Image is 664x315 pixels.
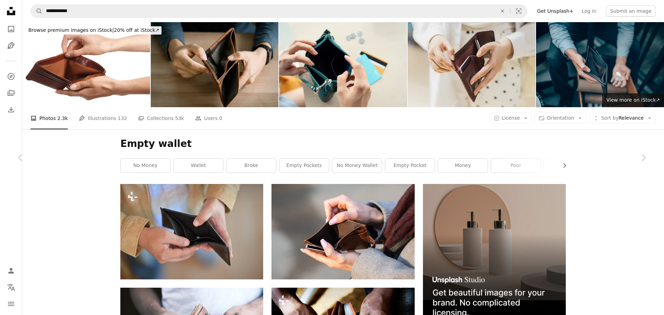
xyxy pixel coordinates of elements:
[578,6,600,17] a: Log in
[120,184,263,279] img: Man hand holding empty wallet
[495,4,510,18] button: Clear
[22,22,166,39] a: Browse premium images on iStock|20% off at iStock↗
[602,93,664,107] a: View more on iStock↗
[28,27,114,33] span: Browse premium images on iStock |
[219,114,222,122] span: 0
[385,159,435,173] a: empty pocket
[4,264,18,278] a: Log in / Sign up
[438,159,488,173] a: money
[22,22,150,107] img: Showing an empty wallet
[4,280,18,294] button: Language
[30,4,527,18] form: Find visuals sitewide
[589,113,656,124] button: Sort byRelevance
[558,159,566,173] button: scroll list to the right
[120,229,263,235] a: Man hand holding empty wallet
[175,114,184,122] span: 53k
[535,113,586,124] button: Orientation
[490,113,532,124] button: License
[408,22,536,107] img: Empty wallet in hands
[622,124,664,191] a: Next
[4,103,18,117] a: Download History
[4,39,18,53] a: Illustrations
[31,4,43,18] button: Search Unsplash
[544,159,593,173] a: accessory
[174,159,223,173] a: wallet
[4,86,18,100] a: Collections
[510,4,527,18] button: Visual search
[491,159,541,173] a: poor
[120,138,566,150] h1: Empty wallet
[533,6,578,17] a: Get Unsplash+
[601,115,618,121] span: Sort by
[195,107,222,129] a: Users 0
[271,229,414,235] a: person holding black android smartphone
[118,114,127,122] span: 132
[4,22,18,36] a: Photos
[227,159,276,173] a: broke
[79,107,127,129] a: Illustrations 132
[138,107,184,129] a: Collections 53k
[502,115,520,121] span: License
[536,22,664,107] img: Office worker lost his job and open a wallet without money. Man empty wallet, man broke concept.
[4,70,18,83] a: Explore
[547,115,574,121] span: Orientation
[121,159,170,173] a: no money
[151,22,279,107] img: Poor people go bankrupt, empty wallet (no money) in the hands of a man Bankruptcy due to economic...
[271,184,414,279] img: person holding black android smartphone
[4,297,18,311] button: Menu
[606,97,660,103] span: View more on iStock ↗
[606,6,656,17] button: Submit an image
[601,115,644,122] span: Relevance
[332,159,382,173] a: no money wallet
[279,22,407,107] img: Midsection Of Woman Showing Empty Purse Over Table
[28,27,159,33] span: 20% off at iStock ↗
[279,159,329,173] a: empty pockets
